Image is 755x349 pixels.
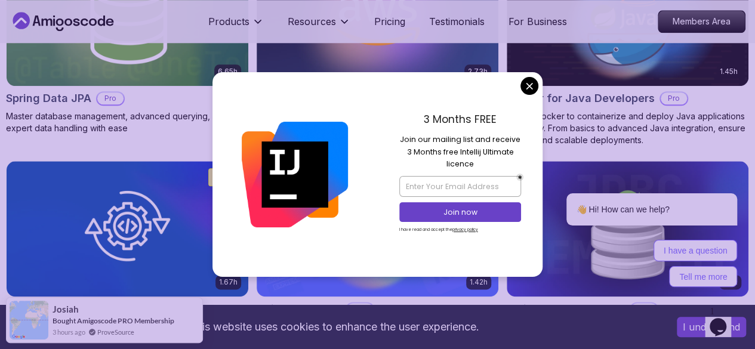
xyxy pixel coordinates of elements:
[208,14,264,38] button: Products
[53,316,76,325] span: Bought
[6,110,249,134] p: Master database management, advanced querying, and expert data handling with ease
[468,67,488,76] p: 2.73h
[347,303,373,315] p: Pro
[77,316,174,325] a: Amigoscode PRO Membership
[6,90,91,107] h2: Spring Data JPA
[509,14,567,29] a: For Business
[53,327,85,337] span: 3 hours ago
[288,14,350,38] button: Resources
[470,277,488,287] p: 1.42h
[658,10,745,33] a: Members Area
[219,277,238,287] p: 1.67h
[256,301,341,317] h2: Stripe Checkout
[429,14,485,29] a: Testimonials
[661,92,687,104] p: Pro
[528,100,743,295] iframe: chat widget
[658,11,745,32] p: Members Area
[53,304,79,314] span: josiah
[218,67,238,76] p: 6.65h
[208,14,249,29] p: Products
[97,92,124,104] p: Pro
[506,90,655,107] h2: Docker for Java Developers
[7,161,248,297] img: Java Integration Testing card
[9,314,659,340] div: This website uses cookies to enhance the user experience.
[631,303,657,315] p: Pro
[506,301,625,317] h2: Spring JDBC Template
[10,301,48,339] img: provesource social proof notification image
[288,14,336,29] p: Resources
[677,317,746,337] button: Accept cookies
[705,301,743,337] iframe: chat widget
[720,67,738,76] p: 1.45h
[97,327,134,337] a: ProveSource
[374,14,405,29] a: Pricing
